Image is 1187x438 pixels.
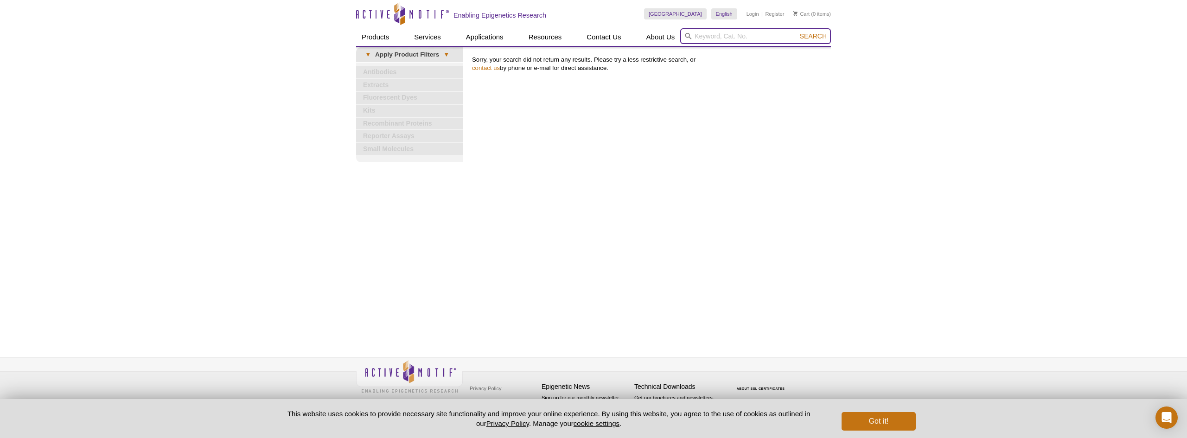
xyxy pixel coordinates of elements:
a: Products [356,28,395,46]
a: Recombinant Proteins [356,118,463,130]
span: ▾ [439,51,453,59]
li: | [761,8,763,19]
a: Applications [460,28,509,46]
span: Search [800,32,827,40]
span: ▾ [361,51,375,59]
a: ▾Apply Product Filters▾ [356,47,463,62]
a: Cart [793,11,810,17]
a: Privacy Policy [486,419,529,427]
button: Got it! [842,412,916,431]
a: Fluorescent Dyes [356,92,463,104]
a: Kits [356,105,463,117]
img: Your Cart [793,11,798,16]
a: Terms & Conditions [467,395,516,409]
a: Login [747,11,759,17]
h4: Technical Downloads [634,383,722,391]
p: This website uses cookies to provide necessary site functionality and improve your online experie... [271,409,826,428]
a: About Us [641,28,681,46]
a: contact us [472,64,500,71]
a: Privacy Policy [467,381,504,395]
a: Register [765,11,784,17]
button: cookie settings [574,419,619,427]
p: Sign up for our monthly newsletter highlighting recent publications in the field of epigenetics. [542,394,630,425]
a: Contact Us [581,28,626,46]
a: English [711,8,737,19]
a: Reporter Assays [356,130,463,142]
a: Extracts [356,79,463,91]
a: ABOUT SSL CERTIFICATES [737,387,785,390]
a: Antibodies [356,66,463,78]
div: Open Intercom Messenger [1155,406,1178,429]
table: Click to Verify - This site chose Symantec SSL for secure e-commerce and confidential communicati... [727,374,797,394]
button: Search [797,32,830,40]
p: Sorry, your search did not return any results. Please try a less restrictive search, or by phone ... [472,56,826,72]
input: Keyword, Cat. No. [680,28,831,44]
a: Resources [523,28,568,46]
a: Small Molecules [356,143,463,155]
a: Services [408,28,447,46]
a: [GEOGRAPHIC_DATA] [644,8,707,19]
h4: Epigenetic News [542,383,630,391]
h2: Enabling Epigenetics Research [453,11,546,19]
p: Get our brochures and newsletters, or request them by mail. [634,394,722,418]
li: (0 items) [793,8,831,19]
img: Active Motif, [356,357,463,395]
